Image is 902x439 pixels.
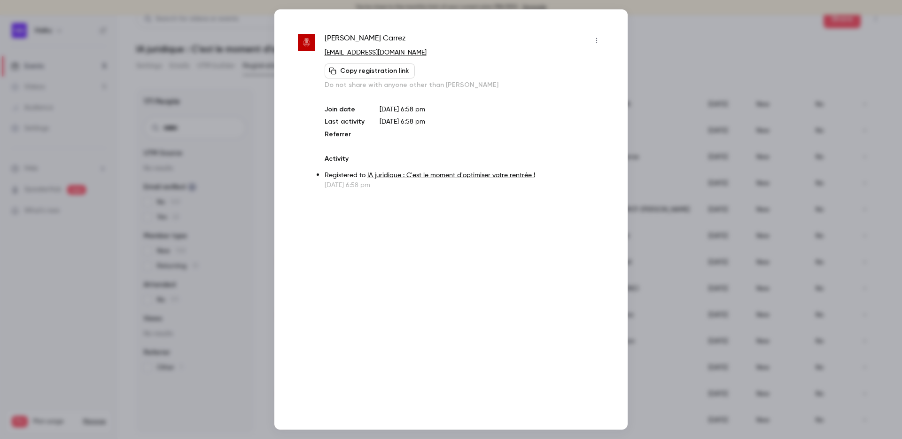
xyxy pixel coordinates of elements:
p: Activity [325,154,604,164]
a: IA juridique : C'est le moment d'optimiser votre rentrée ! [367,172,535,179]
p: Registered to [325,171,604,180]
p: Referrer [325,130,365,139]
p: [DATE] 6:58 pm [325,180,604,190]
p: Last activity [325,117,365,127]
span: [DATE] 6:58 pm [380,118,425,125]
a: [EMAIL_ADDRESS][DOMAIN_NAME] [325,49,427,56]
p: [DATE] 6:58 pm [380,105,604,114]
p: Do not share with anyone other than [PERSON_NAME] [325,80,604,90]
button: Copy registration link [325,63,415,78]
p: Join date [325,105,365,114]
img: avocat-carrez.com [298,34,315,51]
span: [PERSON_NAME] Carrez [325,33,406,48]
